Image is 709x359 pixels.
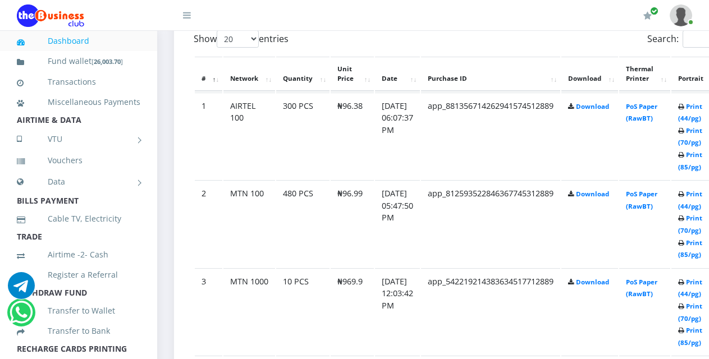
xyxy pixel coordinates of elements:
td: 480 PCS [276,180,330,267]
a: Register a Referral [17,262,140,288]
td: 300 PCS [276,93,330,179]
th: Quantity: activate to sort column ascending [276,57,330,91]
a: Cable TV, Electricity [17,206,140,232]
th: Network: activate to sort column ascending [223,57,275,91]
i: Renew/Upgrade Subscription [643,11,652,20]
td: app_542219214383634517712889 [421,268,560,355]
a: Print (44/pg) [678,102,702,123]
a: Chat for support [10,307,33,326]
a: Print (70/pg) [678,302,702,323]
b: 26,003.70 [94,57,121,66]
a: Data [17,168,140,196]
a: Print (85/pg) [678,326,702,347]
td: MTN 100 [223,180,275,267]
a: Chat for support [8,280,35,299]
a: PoS Paper (RawBT) [626,190,657,210]
th: Download: activate to sort column ascending [561,57,618,91]
select: Showentries [217,30,259,48]
a: Dashboard [17,28,140,54]
td: [DATE] 12:03:42 PM [375,268,420,355]
a: Miscellaneous Payments [17,89,140,115]
a: Fund wallet[26,003.70] [17,48,140,75]
td: app_881356714262941574512889 [421,93,560,179]
th: Thermal Printer: activate to sort column ascending [619,57,670,91]
th: Date: activate to sort column ascending [375,57,420,91]
td: ₦96.99 [331,180,374,267]
a: Print (70/pg) [678,126,702,147]
td: [DATE] 06:07:37 PM [375,93,420,179]
td: ₦96.38 [331,93,374,179]
a: Transfer to Bank [17,318,140,344]
th: Unit Price: activate to sort column ascending [331,57,374,91]
a: PoS Paper (RawBT) [626,278,657,298]
a: Print (44/pg) [678,190,702,210]
a: Download [576,190,609,198]
a: Print (44/pg) [678,278,702,298]
img: Logo [17,4,84,27]
td: MTN 1000 [223,268,275,355]
th: Purchase ID: activate to sort column ascending [421,57,560,91]
img: User [670,4,692,26]
a: Print (70/pg) [678,214,702,234]
small: [ ] [92,57,123,66]
td: 2 [195,180,222,267]
a: Print (85/pg) [678,150,702,171]
label: Show entries [194,30,289,48]
a: Vouchers [17,148,140,173]
td: AIRTEL 100 [223,93,275,179]
span: Renew/Upgrade Subscription [650,7,658,15]
td: 10 PCS [276,268,330,355]
td: 1 [195,93,222,179]
a: Transfer to Wallet [17,298,140,324]
a: Print (85/pg) [678,238,702,259]
td: [DATE] 05:47:50 PM [375,180,420,267]
a: Download [576,102,609,111]
td: ₦969.9 [331,268,374,355]
a: VTU [17,125,140,153]
a: Transactions [17,69,140,95]
a: PoS Paper (RawBT) [626,102,657,123]
th: #: activate to sort column descending [195,57,222,91]
a: Download [576,278,609,286]
a: Airtime -2- Cash [17,242,140,268]
td: app_812593522846367745312889 [421,180,560,267]
td: 3 [195,268,222,355]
